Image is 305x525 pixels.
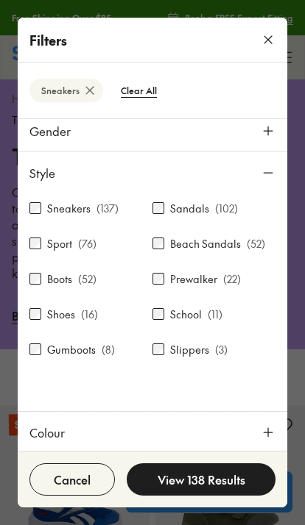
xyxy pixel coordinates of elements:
[18,152,287,193] button: Style
[12,91,293,128] div: > > > >
[29,79,103,102] btn: Sneakers
[215,201,238,216] p: ( 102 )
[47,342,96,357] label: Gumboots
[18,412,287,453] button: Colour
[247,236,265,251] p: ( 52 )
[170,201,209,216] label: Sandals
[78,271,97,287] p: ( 52 )
[170,271,217,287] label: Prewalker
[29,122,71,140] span: Gender
[12,140,293,173] h1: Toddler Boy Shoes
[29,463,115,496] button: Cancel
[215,342,228,357] p: ( 3 )
[185,11,293,24] span: Book a FREE Expert Fitting
[12,113,98,128] span: Toddler Boy Shoes
[81,307,98,322] p: ( 16 )
[15,434,66,481] iframe: Gorgias live chat messenger
[29,424,65,441] span: Colour
[109,77,169,104] btn: Clear All
[223,271,241,287] p: ( 22 )
[208,307,222,322] p: ( 11 )
[170,342,209,357] label: Slippers
[97,201,119,216] p: ( 137 )
[47,236,72,251] label: Sport
[102,342,115,357] p: ( 8 )
[127,463,276,496] button: View 138 Results
[13,44,107,70] a: Shoes & Sox
[47,307,75,322] label: Shoes
[29,30,67,50] p: Filters
[13,44,107,70] img: SNS_Logo_Responsive.svg
[47,201,91,216] label: Sneakers
[29,164,55,182] span: Style
[78,236,97,251] p: ( 76 )
[12,299,46,332] a: Bobux
[167,4,293,31] a: Book a FREE Expert Fitting
[12,185,293,282] p: Get ready for adventure with our Shoes & Sox’s toddler boy shoes! Designed for tiny feet that are...
[170,307,202,322] label: School
[170,236,241,251] label: Beach Sandals
[18,110,287,151] button: Gender
[12,91,40,107] a: Home
[9,413,42,435] p: Sale
[47,271,72,287] label: Boots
